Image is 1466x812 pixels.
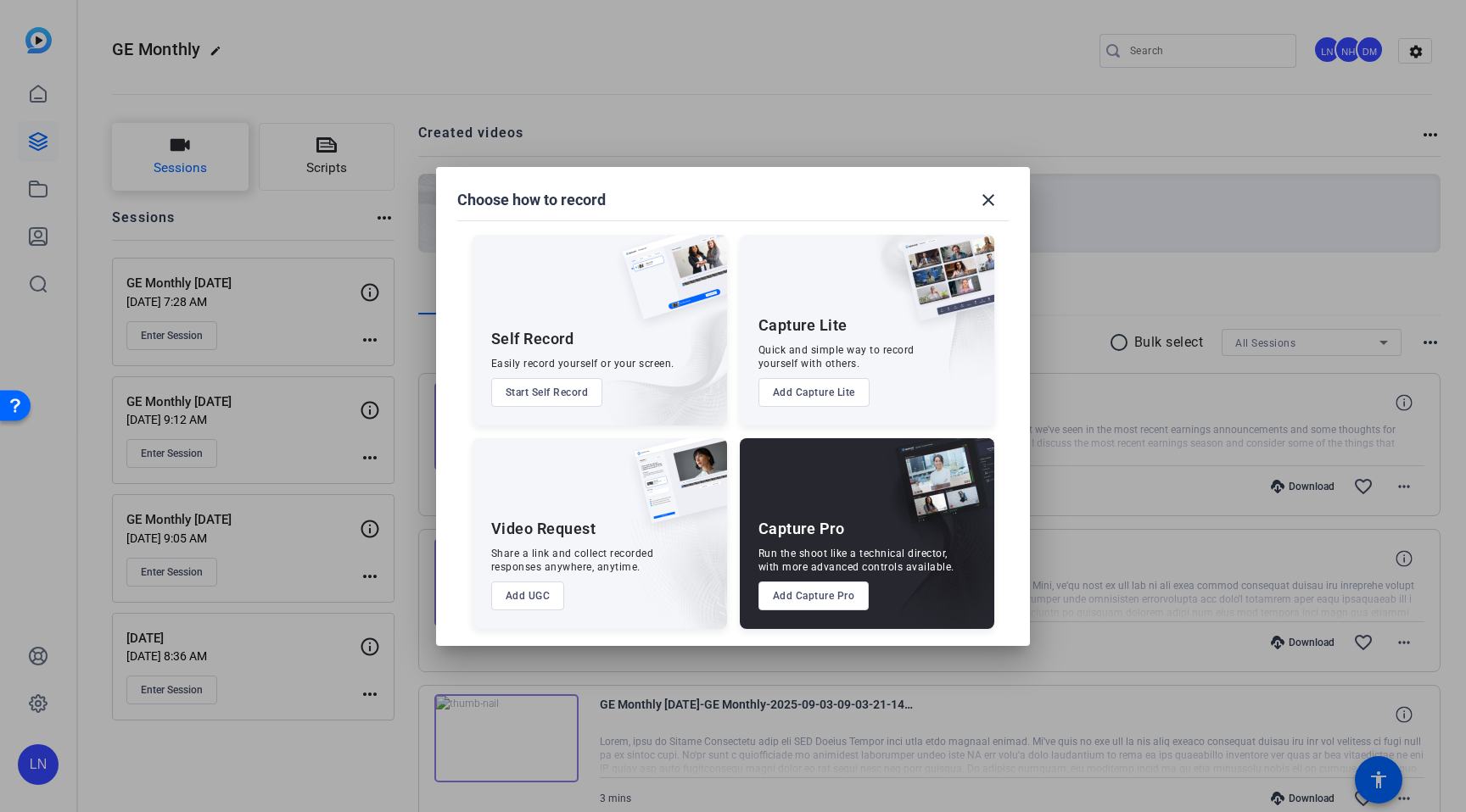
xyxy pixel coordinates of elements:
div: Capture Pro [758,519,845,539]
button: Add UGC [491,581,565,610]
div: Easily record yourself or your screen. [491,357,674,370]
img: embarkstudio-capture-lite.png [842,235,994,404]
div: Video Request [491,519,596,539]
img: embarkstudio-ugc-content.png [629,491,727,629]
div: Quick and simple way to record yourself with others. [758,343,915,370]
div: Run the shoot like a technical director, with more advanced controls available. [758,547,954,574]
div: Self Record [491,329,574,349]
div: Share a link and collect recorded responses anywhere, anytime. [491,547,654,574]
img: ugc-content.png [622,438,727,541]
button: Add Capture Lite [758,378,870,407]
button: Add Capture Pro [758,581,870,610]
img: capture-pro.png [882,438,994,542]
img: embarkstudio-capture-pro.png [869,459,994,629]
img: embarkstudio-self-record.png [579,271,727,425]
img: self-record.png [610,235,727,336]
mat-icon: close [978,190,999,210]
img: capture-lite.png [889,235,994,338]
div: Capture Lite [758,315,848,336]
h1: Choose how to record [457,190,606,210]
button: Start Self Record [491,378,603,407]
